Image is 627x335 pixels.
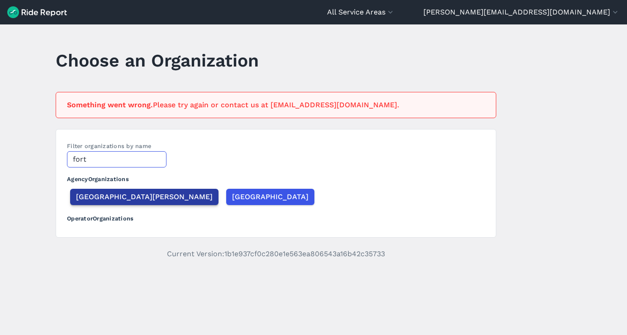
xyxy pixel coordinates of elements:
h3: Operator Organizations [67,207,485,226]
label: Filter organizations by name [67,143,151,149]
h1: Choose an Organization [56,48,259,73]
p: Current Version: 1b1e937cf0c280e1e563ea806543a16b42c35733 [56,249,496,259]
span: [GEOGRAPHIC_DATA][PERSON_NAME] [76,191,213,202]
img: Ride Report [7,6,67,18]
button: [GEOGRAPHIC_DATA] [226,189,314,205]
strong: Something went wrong. [67,100,153,109]
button: [GEOGRAPHIC_DATA][PERSON_NAME] [70,189,218,205]
div: Please try again or contact us at [EMAIL_ADDRESS][DOMAIN_NAME]. [67,100,480,110]
button: All Service Areas [327,7,395,18]
input: Filter by name [67,151,166,167]
h3: Agency Organizations [67,167,485,187]
span: [GEOGRAPHIC_DATA] [232,191,309,202]
button: [PERSON_NAME][EMAIL_ADDRESS][DOMAIN_NAME] [423,7,620,18]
